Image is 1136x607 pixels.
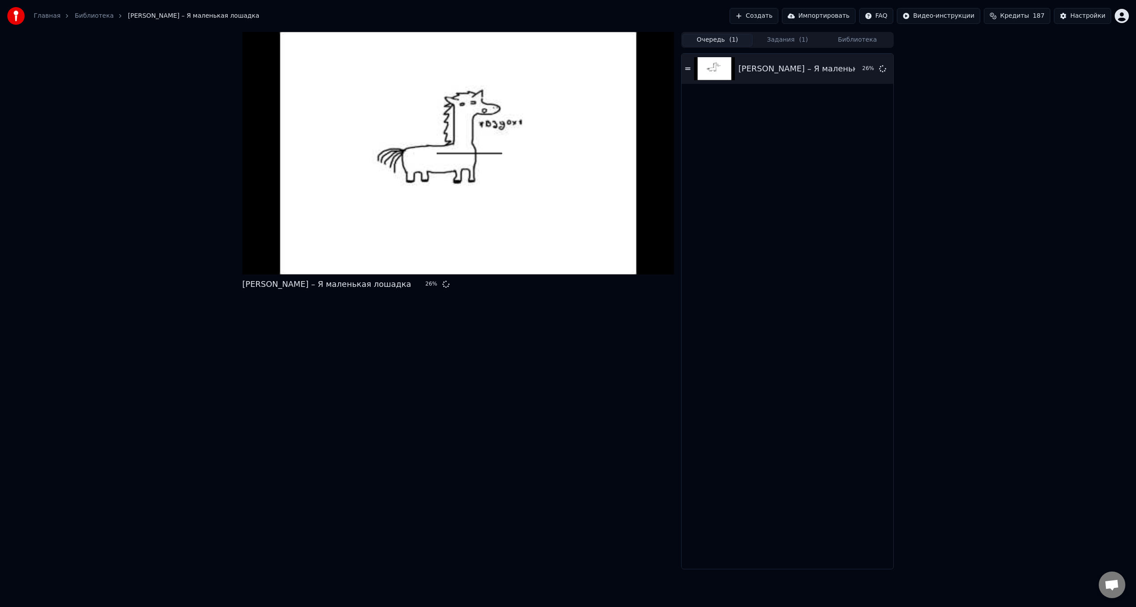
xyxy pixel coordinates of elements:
div: 26 % [426,281,439,288]
div: Настройки [1070,12,1105,20]
span: 187 [1033,12,1045,20]
button: Настройки [1054,8,1111,24]
div: [PERSON_NAME] – Я маленькая лошадка [242,278,411,290]
div: 26 % [862,65,876,72]
div: Open chat [1099,572,1125,598]
button: Задания [753,34,823,47]
button: Кредиты187 [984,8,1050,24]
span: [PERSON_NAME] – Я маленькая лошадка [128,12,259,20]
div: [PERSON_NAME] – Я маленькая лошадка [738,63,907,75]
button: Видео-инструкции [897,8,980,24]
button: Импортировать [782,8,856,24]
span: ( 1 ) [729,35,738,44]
a: Библиотека [75,12,114,20]
span: ( 1 ) [799,35,808,44]
button: Библиотека [822,34,892,47]
button: Создать [730,8,778,24]
a: Главная [34,12,60,20]
button: Очередь [682,34,753,47]
nav: breadcrumb [34,12,259,20]
img: youka [7,7,25,25]
span: Кредиты [1000,12,1029,20]
button: FAQ [859,8,893,24]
